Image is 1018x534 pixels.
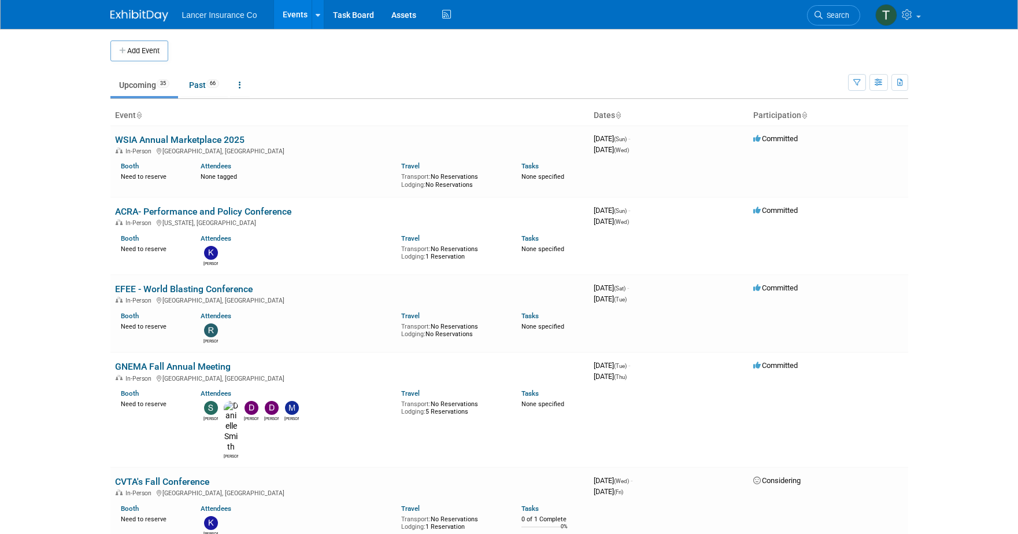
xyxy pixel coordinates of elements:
[614,147,629,153] span: (Wed)
[204,516,218,530] img: Kevin Rose
[614,208,627,214] span: (Sun)
[182,10,257,20] span: Lancer Insurance Co
[401,515,431,523] span: Transport:
[753,476,801,485] span: Considering
[115,373,584,382] div: [GEOGRAPHIC_DATA], [GEOGRAPHIC_DATA]
[401,173,431,181] span: Transport:
[121,162,139,170] a: Booth
[115,476,209,487] a: CVTA's Fall Conference
[115,283,253,294] a: EFEE - World Blasting Conference
[594,145,629,154] span: [DATE]
[401,323,431,330] span: Transport:
[594,294,627,303] span: [DATE]
[521,162,539,170] a: Tasks
[521,515,584,524] div: 0 of 1 Complete
[627,283,629,292] span: -
[594,134,630,143] span: [DATE]
[589,106,749,126] th: Dates
[224,401,238,452] img: Danielle Smith
[401,400,431,408] span: Transport:
[875,4,897,26] img: Terrence Forrest
[521,234,539,242] a: Tasks
[594,206,630,215] span: [DATE]
[401,162,420,170] a: Travel
[115,146,584,155] div: [GEOGRAPHIC_DATA], [GEOGRAPHIC_DATA]
[749,106,908,126] th: Participation
[203,260,218,267] div: kathy egan
[401,330,425,338] span: Lodging:
[401,408,425,415] span: Lodging:
[594,372,627,381] span: [DATE]
[116,297,123,303] img: In-Person Event
[203,337,218,344] div: Ralph Burnham
[401,523,425,531] span: Lodging:
[401,234,420,242] a: Travel
[521,504,539,513] a: Tasks
[521,323,564,330] span: None specified
[264,415,279,422] div: Dana Turilli
[110,10,168,21] img: ExhibitDay
[201,234,231,242] a: Attendees
[823,11,849,20] span: Search
[628,134,630,143] span: -
[115,206,291,217] a: ACRA- Performance and Policy Conference
[521,245,564,253] span: None specified
[121,321,184,331] div: Need to reserve
[807,5,860,25] a: Search
[801,111,807,120] a: Sort by Participation Type
[401,181,425,189] span: Lodging:
[521,173,564,181] span: None specified
[401,398,504,416] div: No Reservations 5 Reservations
[401,171,504,189] div: No Reservations No Reservations
[121,389,139,397] a: Booth
[125,219,155,227] span: In-Person
[753,361,798,370] span: Committed
[125,375,155,382] span: In-Person
[244,415,258,422] div: Dennis Kelly
[180,74,228,96] a: Past66
[115,488,584,497] div: [GEOGRAPHIC_DATA], [GEOGRAPHIC_DATA]
[614,489,623,495] span: (Fri)
[115,218,584,227] div: [US_STATE], [GEOGRAPHIC_DATA]
[631,476,632,485] span: -
[614,363,627,369] span: (Tue)
[401,389,420,397] a: Travel
[614,374,627,380] span: (Thu)
[110,40,168,61] button: Add Event
[401,321,504,338] div: No Reservations No Reservations
[121,234,139,242] a: Booth
[204,401,218,415] img: Steven O'Shea
[204,246,218,260] img: kathy egan
[201,389,231,397] a: Attendees
[121,312,139,320] a: Booth
[121,504,139,513] a: Booth
[121,243,184,253] div: Need to reserve
[203,415,218,422] div: Steven O'Shea
[401,312,420,320] a: Travel
[284,415,299,422] div: Michael Arcario
[115,295,584,304] div: [GEOGRAPHIC_DATA], [GEOGRAPHIC_DATA]
[121,398,184,408] div: Need to reserve
[615,111,621,120] a: Sort by Start Date
[110,74,178,96] a: Upcoming35
[115,361,231,372] a: GNEMA Fall Annual Meeting
[521,389,539,397] a: Tasks
[753,134,798,143] span: Committed
[125,489,155,497] span: In-Person
[116,148,123,153] img: In-Person Event
[614,136,627,142] span: (Sun)
[245,401,258,415] img: Dennis Kelly
[115,134,245,145] a: WSIA Annual Marketplace 2025
[614,219,629,225] span: (Wed)
[224,452,238,459] div: Danielle Smith
[285,401,299,415] img: Michael Arcario
[614,478,629,484] span: (Wed)
[121,171,184,181] div: Need to reserve
[201,312,231,320] a: Attendees
[201,171,393,181] div: None tagged
[265,401,279,415] img: Dana Turilli
[125,148,155,155] span: In-Person
[206,79,219,88] span: 66
[753,283,798,292] span: Committed
[614,296,627,303] span: (Tue)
